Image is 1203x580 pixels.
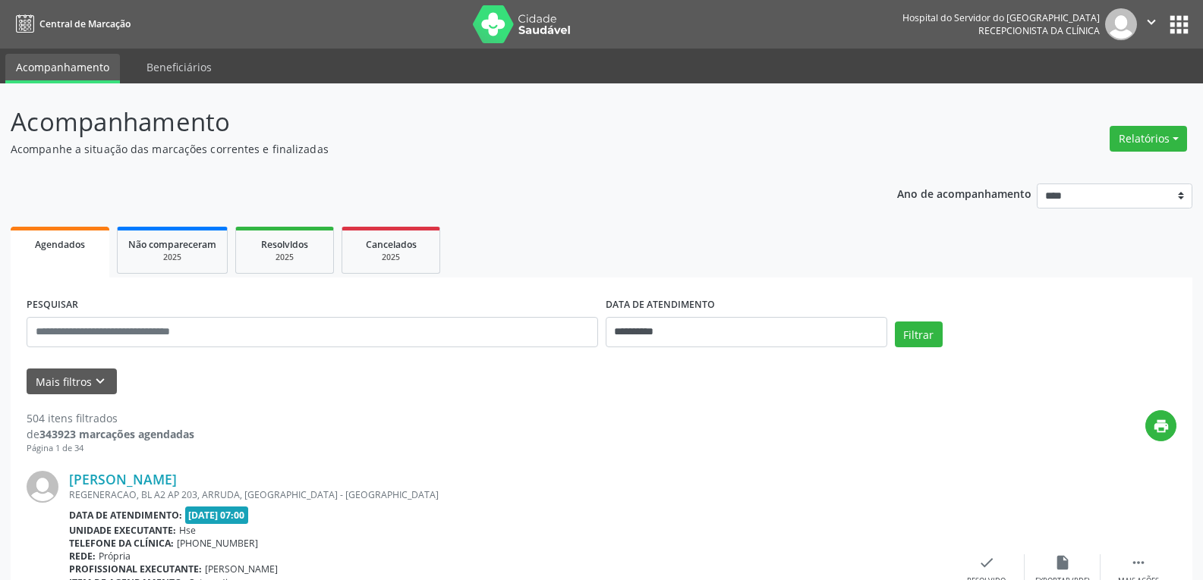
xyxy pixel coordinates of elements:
div: 504 itens filtrados [27,410,194,426]
label: DATA DE ATENDIMENTO [606,293,715,317]
div: 2025 [353,252,429,263]
b: Profissional executante: [69,563,202,575]
button:  [1137,8,1166,40]
span: Agendados [35,238,85,251]
button: print [1145,410,1176,441]
button: Relatórios [1110,126,1187,152]
span: Não compareceram [128,238,216,251]
span: Própria [99,550,131,563]
span: [PERSON_NAME] [205,563,278,575]
p: Acompanhe a situação das marcações correntes e finalizadas [11,141,838,157]
a: [PERSON_NAME] [69,471,177,488]
i:  [1130,554,1147,571]
span: [DATE] 07:00 [185,506,249,524]
span: Cancelados [366,238,417,251]
a: Acompanhamento [5,54,120,83]
span: [PHONE_NUMBER] [177,537,258,550]
i: insert_drive_file [1054,554,1071,571]
div: de [27,426,194,442]
i: print [1153,418,1170,434]
img: img [1105,8,1137,40]
button: apps [1166,11,1192,38]
div: Página 1 de 34 [27,442,194,455]
img: img [27,471,58,503]
i: keyboard_arrow_down [92,373,109,390]
button: Mais filtroskeyboard_arrow_down [27,368,117,395]
span: Central de Marcação [39,17,131,30]
a: Beneficiários [136,54,222,80]
b: Telefone da clínica: [69,537,174,550]
b: Data de atendimento: [69,509,182,522]
div: 2025 [247,252,323,263]
div: 2025 [128,252,216,263]
i:  [1143,14,1160,30]
p: Ano de acompanhamento [897,183,1031,202]
span: Recepcionista da clínica [978,24,1100,37]
label: PESQUISAR [27,293,78,317]
b: Unidade executante: [69,524,176,537]
span: Resolvidos [261,238,308,251]
b: Rede: [69,550,96,563]
button: Filtrar [895,321,943,347]
a: Central de Marcação [11,11,131,36]
div: REGENERACAO, BL A2 AP 203, ARRUDA, [GEOGRAPHIC_DATA] - [GEOGRAPHIC_DATA] [69,488,949,501]
i: check [978,554,995,571]
p: Acompanhamento [11,103,838,141]
span: Hse [179,524,196,537]
strong: 343923 marcações agendadas [39,427,194,441]
div: Hospital do Servidor do [GEOGRAPHIC_DATA] [902,11,1100,24]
